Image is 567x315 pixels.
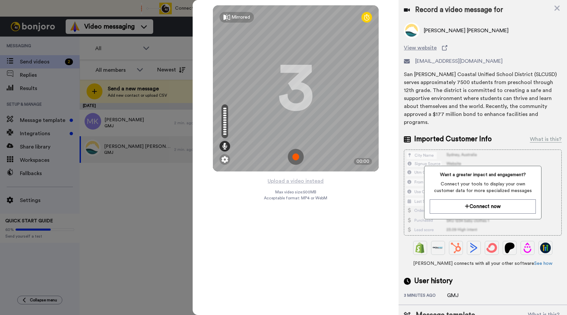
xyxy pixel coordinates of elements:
img: GoHighLevel [540,243,551,253]
img: Drip [522,243,533,253]
div: San [PERSON_NAME] Coastal Unified School District (SLCUSD) serves approximately 7500 students fro... [404,70,562,126]
img: ActiveCampaign [469,243,479,253]
div: GMJ [447,291,480,299]
img: Ontraport [433,243,443,253]
span: Connect your tools to display your own customer data for more specialized messages [430,181,535,194]
div: 00:00 [354,158,372,165]
img: Patreon [504,243,515,253]
span: Imported Customer Info [414,134,492,144]
img: Shopify [415,243,425,253]
img: ConvertKit [486,243,497,253]
span: [PERSON_NAME] connects with all your other software [404,260,562,267]
span: Want a greater impact and engagement? [430,171,535,178]
span: Max video size: 500 MB [275,189,316,195]
div: What is this? [530,135,562,143]
span: [EMAIL_ADDRESS][DOMAIN_NAME] [415,57,503,65]
img: ic_gear.svg [221,156,228,163]
button: Connect now [430,199,535,214]
button: Upload a video instead [266,177,326,185]
img: Hubspot [451,243,461,253]
span: User history [414,276,453,286]
span: Acceptable format: MP4 or WebM [264,195,327,201]
a: See how [534,261,552,266]
div: 3 minutes ago [404,293,447,299]
div: 3 [278,63,314,113]
img: ic_record_start.svg [288,149,304,165]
